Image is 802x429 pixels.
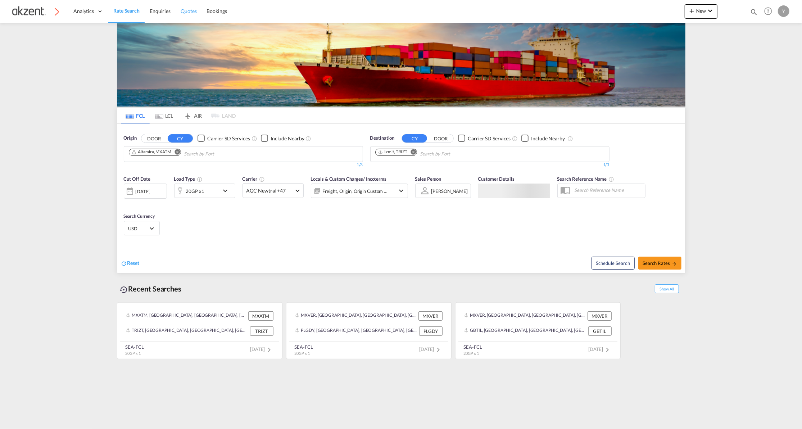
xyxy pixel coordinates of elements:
span: Search Reference Name [557,176,615,182]
span: Reset [127,260,140,266]
div: Izmit, TRIZT [378,149,408,155]
md-pagination-wrapper: Use the left and right arrow keys to navigate between tabs [121,108,236,123]
div: OriginDOOR CY Checkbox No InkUnchecked: Search for CY (Container Yard) services for all selected ... [117,124,685,273]
md-icon: icon-chevron-right [265,346,274,354]
img: LCL+%26+FCL+BACKGROUND.png [117,23,685,107]
md-icon: icon-chevron-right [434,346,443,354]
div: GBTIL, Tilbury, United Kingdom, GB & Ireland, Europe [464,326,586,336]
div: 20GP x1icon-chevron-down [174,184,235,198]
md-tab-item: FCL [121,108,150,123]
span: Sales Person [415,176,441,182]
span: Search Currency [124,213,155,219]
button: DOOR [428,134,453,143]
div: MXATM [248,311,273,321]
md-icon: icon-chevron-right [603,346,612,354]
button: icon-plus 400-fgNewicon-chevron-down [685,4,717,19]
md-icon: icon-chevron-down [397,186,406,195]
md-chips-wrap: Chips container. Use arrow keys to select chips. [374,146,491,160]
md-icon: Unchecked: Ignores neighbouring ports when fetching rates.Checked : Includes neighbouring ports w... [567,136,573,141]
div: GBTIL [588,326,612,336]
span: Help [762,5,774,17]
md-checkbox: Checkbox No Ink [198,135,250,142]
recent-search-card: MXVER, [GEOGRAPHIC_DATA], [GEOGRAPHIC_DATA], [GEOGRAPHIC_DATA] & [GEOGRAPHIC_DATA], [GEOGRAPHIC_D... [455,302,621,359]
button: Search Ratesicon-arrow-right [638,257,681,270]
div: MXATM, Altamira, Mexico, Mexico & Central America, Americas [126,311,246,321]
md-tab-item: LCL [150,108,178,123]
div: 20GP x1 [186,186,204,196]
div: 1/3 [370,162,610,168]
div: MXVER, Veracruz, Mexico, Mexico & Central America, Americas [295,311,417,321]
span: 20GP x 1 [295,351,310,356]
button: Remove [406,149,417,156]
md-icon: icon-arrow-right [672,261,677,266]
input: Chips input. [420,148,488,160]
div: TRIZT, Izmit, Türkiye, South West Asia, Asia Pacific [126,326,248,336]
md-icon: icon-backup-restore [120,285,128,294]
button: DOOR [141,134,167,143]
recent-search-card: MXATM, [GEOGRAPHIC_DATA], [GEOGRAPHIC_DATA], [GEOGRAPHIC_DATA] & [GEOGRAPHIC_DATA], [GEOGRAPHIC_D... [117,302,282,359]
div: Y [778,5,789,17]
md-icon: Unchecked: Ignores neighbouring ports when fetching rates.Checked : Includes neighbouring ports w... [306,136,312,141]
div: [DATE] [136,188,150,195]
span: [DATE] [588,346,612,352]
span: Quotes [181,8,196,14]
span: Load Type [174,176,203,182]
div: Help [762,5,778,18]
span: Enquiries [150,8,171,14]
div: SEA-FCL [126,344,144,350]
md-icon: icon-chevron-down [221,186,233,195]
div: Freight Origin Origin Custom Destination Factory Stuffingicon-chevron-down [311,184,408,198]
div: Recent Searches [117,281,185,297]
div: icon-refreshReset [121,259,140,267]
span: Carrier [243,176,265,182]
md-icon: Unchecked: Search for CY (Container Yard) services for all selected carriers.Checked : Search for... [252,136,257,141]
md-icon: Your search will be saved by the below given name [608,176,614,182]
span: Locals & Custom Charges [311,176,387,182]
md-icon: icon-information-outline [197,176,203,182]
div: MXVER [588,311,612,321]
button: Note: By default Schedule search will only considerorigin ports, destination ports and cut off da... [592,257,635,270]
span: USD [128,225,149,232]
button: CY [168,134,193,143]
md-icon: icon-plus 400-fg [688,6,696,15]
md-datepicker: Select [124,198,129,208]
md-icon: icon-chevron-down [706,6,715,15]
div: Carrier SD Services [468,135,511,142]
span: Show All [655,284,679,293]
md-select: Sales Person: Yazmin Ríos [431,186,469,196]
input: Search Reference Name [571,185,645,195]
div: SEA-FCL [295,344,313,350]
md-checkbox: Checkbox No Ink [521,135,565,142]
span: / Incoterms [363,176,386,182]
md-tab-item: AIR [178,108,207,123]
span: Bookings [207,8,227,14]
span: Destination [370,135,395,142]
div: Include Nearby [531,135,565,142]
md-checkbox: Checkbox No Ink [261,135,304,142]
div: MXVER, Veracruz, Mexico, Mexico & Central America, Americas [464,311,586,321]
div: [PERSON_NAME] [431,188,468,194]
input: Chips input. [184,148,252,160]
button: CY [402,134,427,143]
md-icon: Unchecked: Search for CY (Container Yard) services for all selected carriers.Checked : Search for... [512,136,518,141]
img: c72fcea0ad0611ed966209c23b7bd3dd.png [11,3,59,19]
span: Customer Details [478,176,515,182]
md-chips-wrap: Chips container. Use arrow keys to select chips. [128,146,255,160]
div: SEA-FCL [464,344,482,350]
span: Cut Off Date [124,176,151,182]
md-icon: icon-refresh [121,260,127,267]
div: PLGDY [419,326,443,336]
span: AGC Newtral +47 [246,187,293,194]
recent-search-card: MXVER, [GEOGRAPHIC_DATA], [GEOGRAPHIC_DATA], [GEOGRAPHIC_DATA] & [GEOGRAPHIC_DATA], [GEOGRAPHIC_D... [286,302,452,359]
div: Press delete to remove this chip. [131,149,173,155]
div: 1/3 [124,162,363,168]
span: New [688,8,715,14]
span: Analytics [73,8,94,15]
span: Origin [124,135,137,142]
md-checkbox: Checkbox No Ink [458,135,511,142]
md-icon: icon-airplane [183,112,192,117]
span: 20GP x 1 [126,351,141,356]
md-icon: icon-magnify [750,8,758,16]
span: [DATE] [419,346,443,352]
